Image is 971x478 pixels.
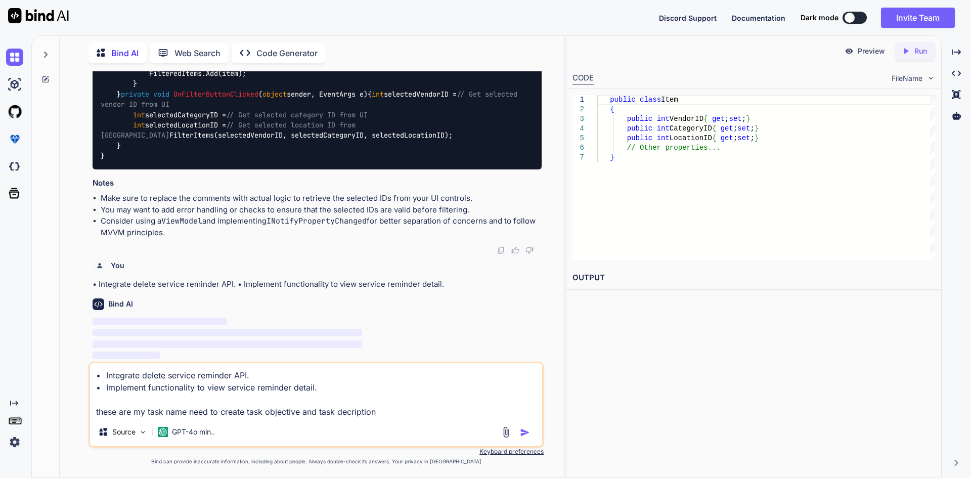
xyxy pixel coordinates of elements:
[801,13,838,23] span: Dark mode
[133,120,145,129] span: int
[6,158,23,175] img: darkCloudIdeIcon
[670,124,712,133] span: CategoryID
[755,124,759,133] span: }
[712,115,725,123] span: get
[139,428,147,437] img: Pick Models
[93,352,160,359] span: ‌
[720,124,733,133] span: get
[610,153,614,161] span: }
[926,74,935,82] img: chevron down
[566,266,941,290] h2: OUTPUT
[733,134,737,142] span: ;
[158,427,168,437] img: GPT-4o mini
[732,14,785,22] span: Documentation
[703,115,708,123] span: {
[525,246,534,254] img: dislike
[173,90,258,99] span: OnFilterButtonClicked
[720,134,733,142] span: get
[500,426,512,438] img: attachment
[572,153,584,162] div: 7
[121,90,368,99] span: ( )
[656,124,669,133] span: int
[101,193,542,204] li: Make sure to replace the comments with actual logic to retrieve the selected IDs from your UI con...
[372,90,384,99] span: int
[6,433,23,451] img: settings
[627,134,652,142] span: public
[750,134,754,142] span: ;
[627,144,720,152] span: // Other properties...
[881,8,955,28] button: Invite Team
[572,124,584,134] div: 4
[737,124,750,133] span: set
[733,124,737,133] span: ;
[670,115,703,123] span: VendorID
[101,90,521,109] span: // Get selected vendor ID from UI
[572,105,584,114] div: 2
[101,120,360,140] span: // Get selected location ID from [GEOGRAPHIC_DATA]
[845,47,854,56] img: preview
[858,46,885,56] p: Preview
[610,96,635,104] span: public
[712,124,716,133] span: {
[755,134,759,142] span: }
[572,134,584,143] div: 5
[133,110,145,119] span: int
[627,124,652,133] span: public
[93,318,227,325] span: ‌
[101,204,542,216] li: You may want to add error handling or checks to ensure that the selected IDs are valid before fil...
[497,246,505,254] img: copy
[725,115,729,123] span: ;
[661,96,678,104] span: Item
[572,95,584,105] div: 1
[161,216,202,226] code: ViewModel
[172,427,215,437] p: GPT-4o min..
[174,47,220,59] p: Web Search
[153,90,169,99] span: void
[93,279,542,290] p: • Integrate delete service reminder API. • Implement functionality to view service reminder detail.
[741,115,745,123] span: ;
[90,363,542,418] textarea: • Integrate delete service reminder API. • Implement functionality to view service reminder detai...
[914,46,927,56] p: Run
[610,105,614,113] span: {
[6,76,23,93] img: ai-studio
[108,299,133,309] h6: Bind AI
[640,96,661,104] span: class
[659,13,717,23] button: Discord Support
[729,115,741,123] span: set
[262,90,364,99] span: sender, EventArgs e
[93,329,362,336] span: ‌
[89,458,544,465] p: Bind can provide inaccurate information, including about people. Always double-check its answers....
[656,134,669,142] span: int
[111,47,139,59] p: Bind AI
[656,115,669,123] span: int
[111,260,124,271] h6: You
[6,103,23,120] img: githubLight
[101,215,542,238] li: Consider using a and implementing for better separation of concerns and to follow MVVM principles.
[511,246,519,254] img: like
[226,110,368,119] span: // Get selected category ID from UI
[121,90,149,99] span: private
[746,115,750,123] span: }
[267,216,367,226] code: INotifyPropertyChanged
[93,340,362,348] span: ‌
[262,90,287,99] span: object
[572,72,594,84] div: CODE
[750,124,754,133] span: ;
[892,73,922,83] span: FileName
[572,143,584,153] div: 6
[520,427,530,438] img: icon
[6,131,23,148] img: premium
[8,8,69,23] img: Bind AI
[627,115,652,123] span: public
[93,178,542,189] h3: Notes
[712,134,716,142] span: {
[6,49,23,66] img: chat
[572,114,584,124] div: 3
[732,13,785,23] button: Documentation
[737,134,750,142] span: set
[89,448,544,456] p: Keyboard preferences
[112,427,136,437] p: Source
[670,134,712,142] span: LocationID
[659,14,717,22] span: Discord Support
[256,47,318,59] p: Code Generator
